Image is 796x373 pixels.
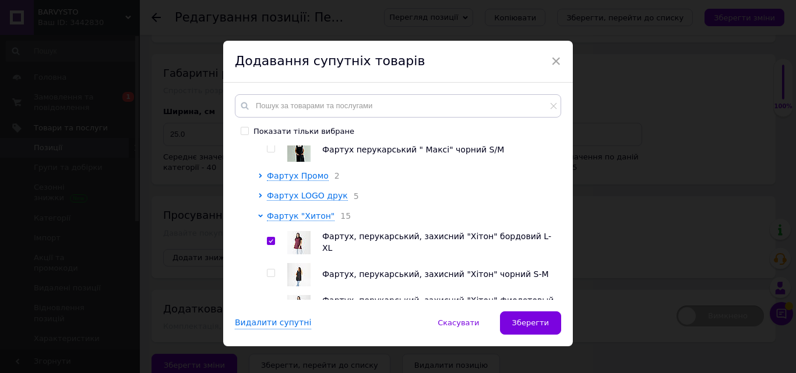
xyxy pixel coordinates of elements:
span: 2 [329,171,340,180]
span: Додавання супутніх товарів [235,54,425,68]
img: Фартух, перукарський, захисний "Хітон" чорний S-M [287,263,311,286]
span: Фартук "Хитон" [267,211,334,221]
img: Фартух, перукарський, захисний "Хітон" бордовий L-XL [287,231,311,254]
div: Видалити супутні [235,317,311,329]
span: 15 [334,211,351,221]
input: Пошук за товарами та послугами [235,94,561,118]
span: Фартух перукарський " Максі" чорний S/M [322,145,504,154]
span: × [551,51,561,71]
span: Скасувати [438,318,479,327]
span: Фартух LOGO друк [267,191,348,200]
span: Фартух, перукарський, захисний "Хітон" фиолетовый L-XL [322,296,554,317]
span: Фартух, перукарський, захисний "Хітон" бордовий L-XL [322,232,551,253]
div: Показати тільки вибране [253,126,354,137]
span: 5 [348,191,359,201]
span: Зберегти [512,318,549,327]
span: Фартух Промо [267,171,329,180]
button: Зберегти [500,311,561,335]
span: Фартух, перукарський, захисний "Хітон" чорний S-M [322,269,549,279]
img: Фартух, перукарський, захисний "Хітон" фиолетовый L-XL [287,295,311,318]
img: Фартух перукарський " Максі" чорний S/M [287,138,311,162]
button: Скасувати [425,311,491,335]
